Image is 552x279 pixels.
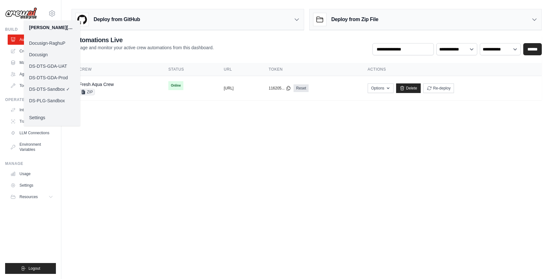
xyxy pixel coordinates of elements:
[161,63,216,76] th: Status
[8,169,56,179] a: Usage
[8,105,56,115] a: Integrations
[24,83,80,95] a: DS-DTS-Sandbox ✓
[5,161,56,166] div: Manage
[24,60,80,72] a: DS-DTS-GDA-UAT
[24,72,80,83] a: DS-DTS-GDA-Prod
[24,37,80,49] a: Docusign-RaghuP
[29,24,75,31] div: [PERSON_NAME][EMAIL_ADDRESS][DOMAIN_NAME]
[261,63,360,76] th: Token
[331,16,378,23] h3: Deploy from Zip File
[24,112,80,123] a: Settings
[72,44,214,51] p: Manage and monitor your active crew automations from this dashboard.
[24,95,80,106] a: DS-PLG-Sandbox
[8,139,56,155] a: Environment Variables
[8,128,56,138] a: LLM Connections
[76,13,88,26] img: GitHub Logo
[72,63,161,76] th: Crew
[8,116,56,127] a: Traces
[79,89,95,95] span: ZIP
[8,69,56,79] a: Agents
[5,27,56,32] div: Build
[368,83,394,93] button: Options
[24,49,80,60] a: Docusign
[19,194,38,199] span: Resources
[269,86,291,91] button: 116205...
[294,84,309,92] a: Reset
[5,97,56,102] div: Operate
[360,63,542,76] th: Actions
[5,263,56,274] button: Logout
[423,83,454,93] button: Re-deploy
[8,46,56,56] a: Crew Studio
[396,83,421,93] a: Delete
[168,81,183,90] span: Online
[72,35,214,44] h2: Automations Live
[5,7,37,19] img: Logo
[216,63,261,76] th: URL
[28,266,40,271] span: Logout
[8,192,56,202] button: Resources
[8,180,56,190] a: Settings
[94,16,140,23] h3: Deploy from GitHub
[8,58,56,68] a: Marketplace
[79,82,114,87] a: Fresh Aqua Crew
[520,248,552,279] iframe: Chat Widget
[8,81,56,91] a: Tool Registry
[8,35,56,45] a: Automations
